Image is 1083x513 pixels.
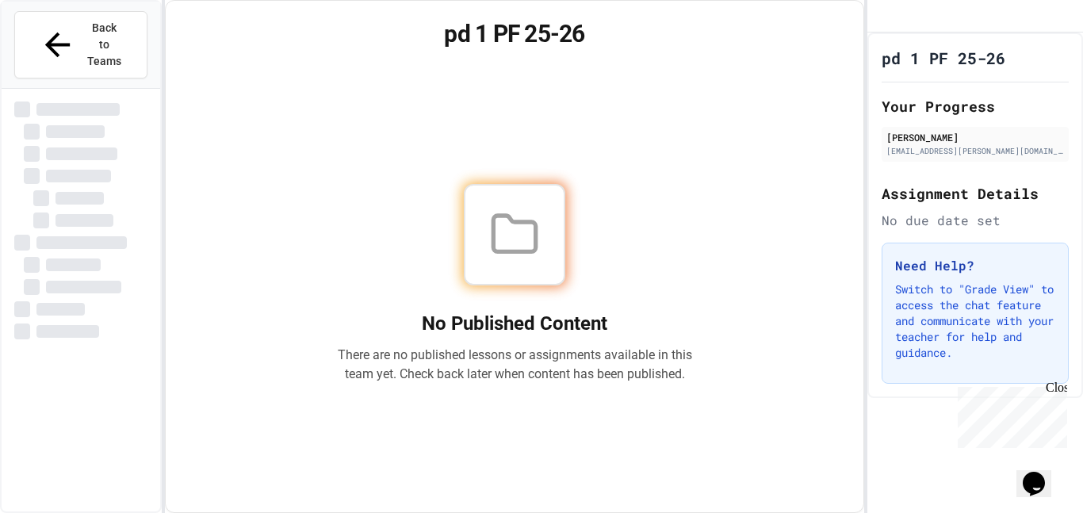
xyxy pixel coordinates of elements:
[337,346,692,384] p: There are no published lessons or assignments available in this team yet. Check back later when c...
[6,6,109,101] div: Chat with us now!Close
[1016,450,1067,497] iframe: chat widget
[895,256,1055,275] h3: Need Help?
[882,182,1069,205] h2: Assignment Details
[337,311,692,336] h2: No Published Content
[895,281,1055,361] p: Switch to "Grade View" to access the chat feature and communicate with your teacher for help and ...
[185,20,845,48] h1: pd 1 PF 25-26
[951,381,1067,448] iframe: chat widget
[882,95,1069,117] h2: Your Progress
[886,145,1064,157] div: [EMAIL_ADDRESS][PERSON_NAME][DOMAIN_NAME]
[882,47,1005,69] h1: pd 1 PF 25-26
[86,20,123,70] span: Back to Teams
[886,130,1064,144] div: [PERSON_NAME]
[882,211,1069,230] div: No due date set
[14,11,147,78] button: Back to Teams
